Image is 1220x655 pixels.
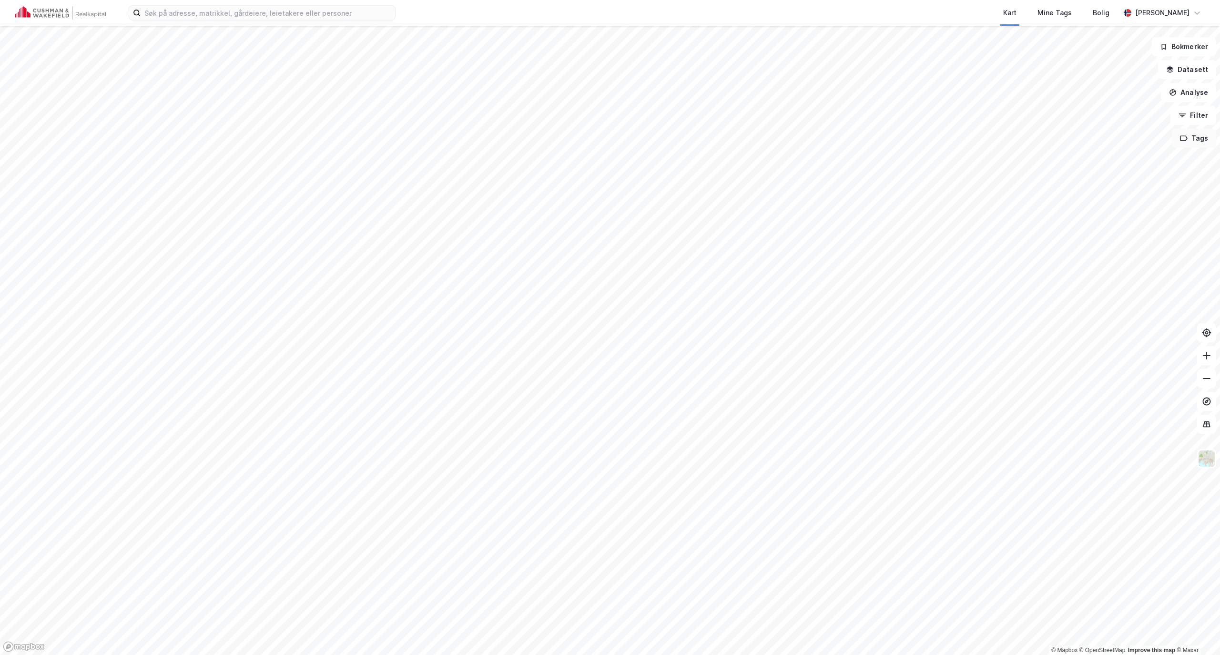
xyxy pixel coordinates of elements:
a: Improve this map [1128,647,1175,654]
a: Mapbox homepage [3,641,45,652]
div: Bolig [1093,7,1109,19]
input: Søk på adresse, matrikkel, gårdeiere, leietakere eller personer [141,6,395,20]
button: Filter [1170,106,1216,125]
iframe: Chat Widget [1172,609,1220,655]
button: Datasett [1158,60,1216,79]
a: Mapbox [1051,647,1078,654]
div: Mine Tags [1037,7,1072,19]
button: Bokmerker [1152,37,1216,56]
div: [PERSON_NAME] [1135,7,1189,19]
img: cushman-wakefield-realkapital-logo.202ea83816669bd177139c58696a8fa1.svg [15,6,106,20]
button: Tags [1172,129,1216,148]
img: Z [1198,450,1216,468]
button: Analyse [1161,83,1216,102]
div: Kart [1003,7,1017,19]
a: OpenStreetMap [1079,647,1126,654]
div: Kontrollprogram for chat [1172,609,1220,655]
